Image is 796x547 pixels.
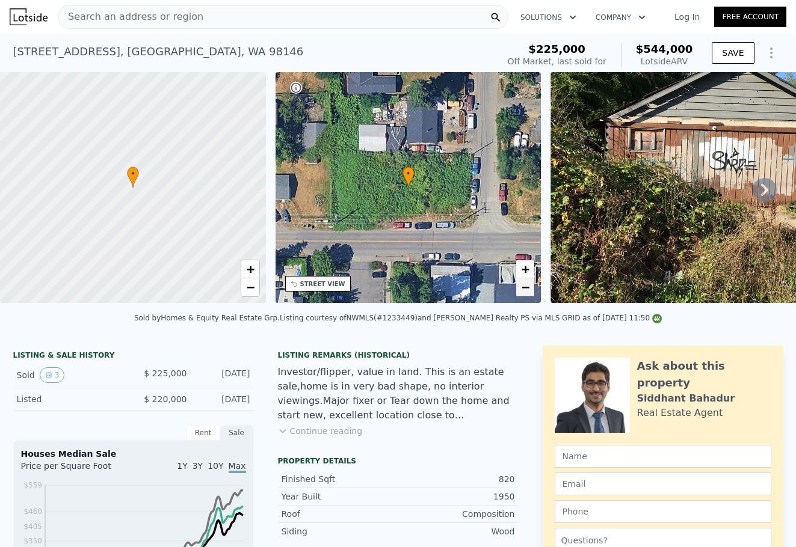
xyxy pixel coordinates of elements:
div: Listing courtesy of NWMLS (#1233449) and [PERSON_NAME] Realty PS via MLS GRID as of [DATE] 11:50 [280,314,662,322]
div: [STREET_ADDRESS] , [GEOGRAPHIC_DATA] , WA 98146 [13,43,304,60]
span: 3Y [193,461,203,471]
button: Show Options [759,41,783,65]
div: Finished Sqft [282,473,398,485]
div: STREET VIEW [300,280,345,289]
input: Name [555,445,771,468]
div: Off Market, last sold for [508,55,606,67]
button: View historical data [40,367,65,383]
div: Roof [282,508,398,520]
div: Ask about this property [637,358,771,391]
img: Lotside [10,8,48,25]
tspan: $350 [23,537,42,545]
tspan: $405 [23,522,42,531]
span: Max [229,461,246,473]
tspan: $460 [23,507,42,516]
div: • [403,167,415,188]
button: Continue reading [278,425,363,437]
div: Sale [220,425,254,441]
div: Rent [187,425,220,441]
div: [DATE] [197,393,250,405]
div: Lotside ARV [636,55,693,67]
span: − [246,280,254,295]
a: Zoom out [241,278,259,296]
span: 1Y [177,461,187,471]
button: Company [586,7,655,28]
tspan: $559 [23,481,42,489]
a: Zoom in [516,260,534,278]
span: $544,000 [636,43,693,55]
a: Zoom out [516,278,534,296]
a: Log In [660,11,714,23]
div: Siding [282,525,398,537]
div: • [127,167,139,188]
div: Sold [17,367,124,383]
a: Zoom in [241,260,259,278]
span: Search an address or region [58,10,203,24]
div: Listing Remarks (Historical) [278,350,519,360]
span: $ 225,000 [144,368,187,378]
input: Email [555,472,771,495]
span: + [246,261,254,277]
div: Real Estate Agent [637,406,723,420]
div: Siddhant Bahadur [637,391,735,406]
span: • [403,168,415,179]
div: Houses Median Sale [21,448,246,460]
div: Year Built [282,490,398,503]
div: Composition [398,508,515,520]
span: $225,000 [528,43,585,55]
div: Listed [17,393,124,405]
div: 820 [398,473,515,485]
img: NWMLS Logo [652,314,662,323]
button: SAVE [712,42,754,64]
div: 1950 [398,490,515,503]
div: Price per Square Foot [21,460,134,479]
span: + [522,261,529,277]
div: Wood [398,525,515,537]
span: • [127,168,139,179]
input: Phone [555,500,771,523]
span: $ 220,000 [144,394,187,404]
div: Sold by Homes & Equity Real Estate Grp . [134,314,280,322]
div: LISTING & SALE HISTORY [13,350,254,362]
span: 10Y [208,461,223,471]
div: Property details [278,456,519,466]
a: Free Account [714,7,786,27]
span: − [522,280,529,295]
div: [DATE] [197,367,250,383]
button: Solutions [511,7,586,28]
div: Investor/flipper, value in land. This is an estate sale,home is in very bad shape, no interior vi... [278,365,519,423]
